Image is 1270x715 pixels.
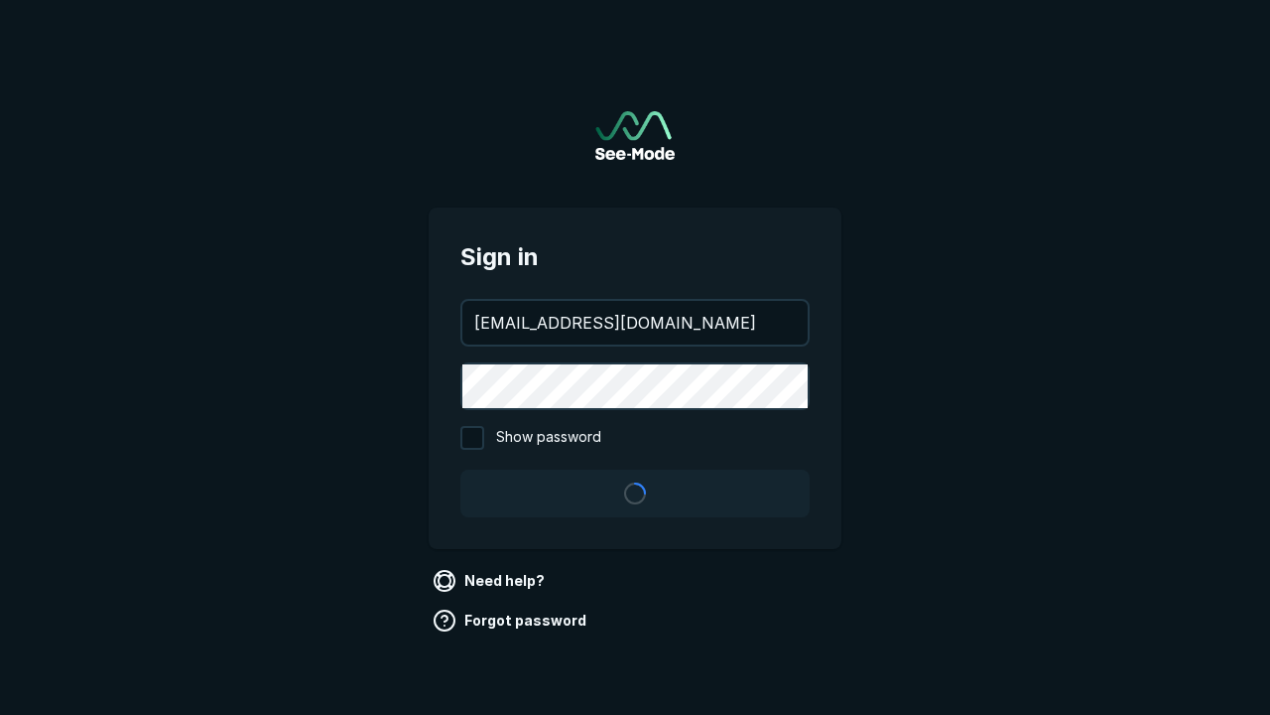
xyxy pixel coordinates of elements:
input: your@email.com [462,301,808,345]
a: Forgot password [429,605,594,637]
span: Sign in [460,239,810,275]
a: Need help? [429,565,553,597]
span: Show password [496,426,601,450]
a: Go to sign in [595,111,675,160]
img: See-Mode Logo [595,111,675,160]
